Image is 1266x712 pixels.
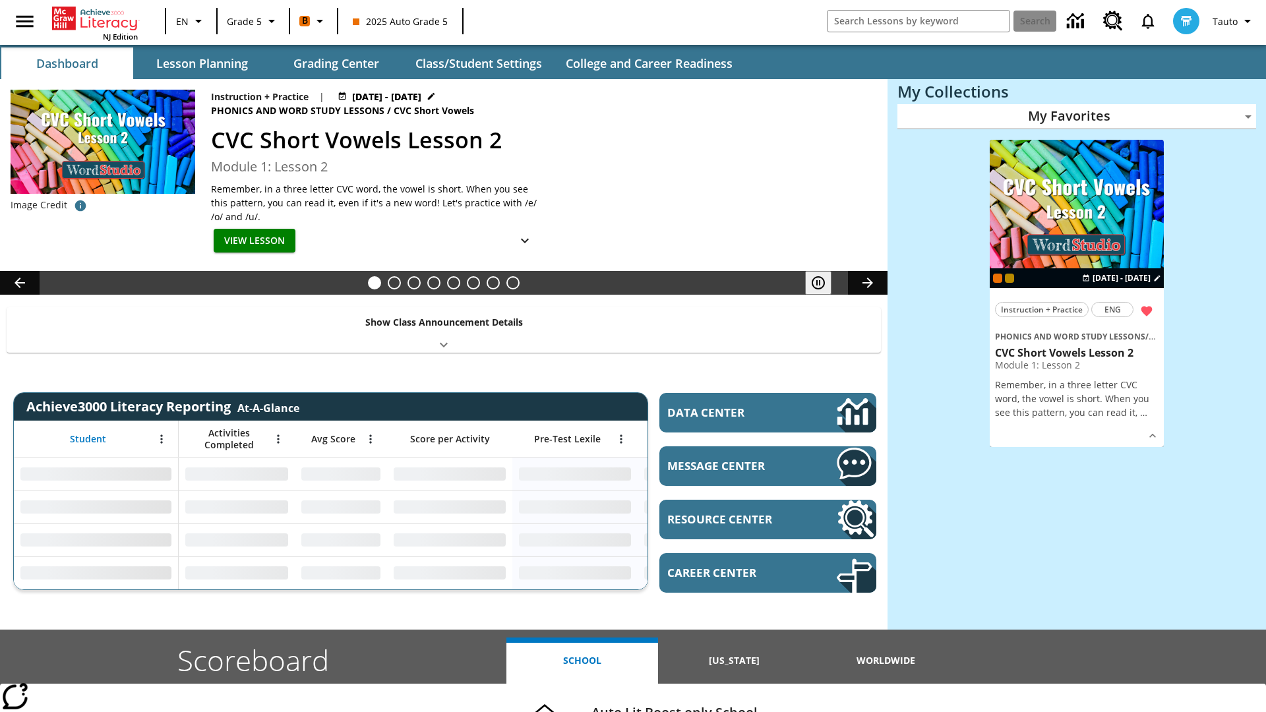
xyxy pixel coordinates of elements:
[848,271,888,295] button: Lesson carousel, Next
[387,104,391,117] span: /
[1091,302,1133,317] button: ENG
[227,15,262,28] span: Grade 5
[152,429,171,449] button: Open Menu
[319,90,324,104] span: |
[70,433,106,445] span: Student
[427,276,440,289] button: Slide 4 One Idea, Lots of Hard Work
[1143,426,1162,446] button: Show Details
[995,378,1159,419] p: Remember, in a three letter CVC word, the vowel is short. When you see this pattern, you can read...
[295,556,387,589] div: No Data,
[1165,4,1207,38] button: Select a new avatar
[1149,331,1217,342] span: CVC Short Vowels
[7,307,881,353] div: Show Class Announcement Details
[335,90,438,104] button: Sep 09 - Sep 09 Choose Dates
[1145,330,1156,342] span: /
[1059,3,1095,40] a: Data Center
[179,458,295,490] div: No Data,
[405,47,553,79] button: Class/Student Settings
[555,47,743,79] button: College and Career Readiness
[534,433,601,445] span: Pre-Test Lexile
[897,104,1256,129] div: My Favorites
[211,104,387,118] span: Phonics and Word Study Lessons
[268,429,288,449] button: Open Menu
[512,229,538,253] button: Show Details
[237,398,299,415] div: At-A-Glance
[176,15,189,28] span: EN
[222,9,285,33] button: Grade: Grade 5, Select a grade
[179,523,295,556] div: No Data,
[170,9,212,33] button: Language: EN, Select a language
[447,276,460,289] button: Slide 5 Pre-release lesson
[993,274,1002,283] div: Current Class
[611,429,631,449] button: Open Menu
[810,638,962,684] button: Worldwide
[211,90,309,104] p: Instruction + Practice
[1,47,133,79] button: Dashboard
[638,490,763,523] div: No Data,
[295,458,387,490] div: No Data,
[270,47,402,79] button: Grading Center
[990,140,1164,448] div: lesson details
[211,182,541,223] p: Remember, in a three letter CVC word, the vowel is short. When you see this pattern, you can read...
[1079,272,1164,284] button: Sep 09 - Sep 09 Choose Dates
[410,433,490,445] span: Score per Activity
[659,393,876,432] a: Data Center
[638,556,763,589] div: No Data,
[11,90,195,194] img: CVC Short Vowels Lesson 2.
[352,90,421,104] span: [DATE] - [DATE]
[667,458,797,473] span: Message Center
[667,512,797,527] span: Resource Center
[805,271,831,295] button: Pause
[295,523,387,556] div: No Data,
[506,276,520,289] button: Slide 8 Sleepless in the Animal Kingdom
[52,5,138,32] a: Home
[368,276,381,289] button: Slide 1 CVC Short Vowels Lesson 2
[995,302,1089,317] button: Instruction + Practice
[659,553,876,593] a: Career Center
[667,565,797,580] span: Career Center
[1173,8,1199,34] img: avatar image
[394,104,477,118] span: CVC Short Vowels
[659,446,876,486] a: Message Center
[1131,4,1165,38] a: Notifications
[828,11,1010,32] input: search field
[805,271,845,295] div: Pause
[67,194,94,218] button: Image credit: TOXIC CAT/Shutterstock
[1005,274,1014,283] div: New 2025 class
[5,2,44,41] button: Open side menu
[1104,303,1121,316] span: ENG
[995,331,1145,342] span: Phonics and Word Study Lessons
[667,405,792,420] span: Data Center
[302,13,308,29] span: B
[467,276,480,289] button: Slide 6 Career Lesson
[26,398,299,415] span: Achieve3000 Literacy Reporting
[995,329,1159,343] span: Topic: Phonics and Word Study Lessons/CVC Short Vowels
[638,458,763,490] div: No Data,
[1213,15,1238,28] span: Tauto
[506,638,658,684] button: School
[353,15,448,28] span: 2025 Auto Grade 5
[136,47,268,79] button: Lesson Planning
[11,198,67,212] p: Image Credit
[365,315,523,329] p: Show Class Announcement Details
[103,32,138,42] span: NJ Edition
[179,490,295,523] div: No Data,
[1135,299,1159,323] button: Remove from Favorites
[311,433,355,445] span: Avg Score
[211,157,872,177] h3: Module 1: Lesson 2
[295,490,387,523] div: No Data,
[638,523,763,556] div: No Data,
[487,276,500,289] button: Slide 7 Making a Difference for the Planet
[897,82,1256,101] h3: My Collections
[995,346,1159,360] h3: CVC Short Vowels Lesson 2
[211,123,872,157] h2: CVC Short Vowels Lesson 2
[1207,9,1261,33] button: Profile/Settings
[388,276,401,289] button: Slide 2 Cars of the Future?
[294,9,333,33] button: Boost Class color is orange. Change class color
[179,556,295,589] div: No Data,
[361,429,380,449] button: Open Menu
[185,427,272,451] span: Activities Completed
